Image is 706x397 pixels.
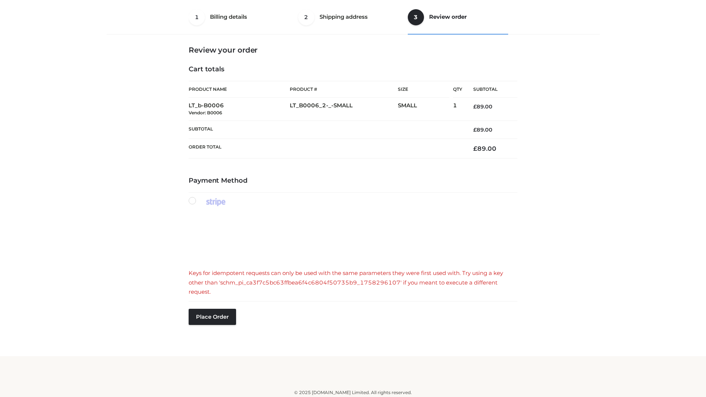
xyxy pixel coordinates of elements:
[187,214,516,261] iframe: Secure payment input frame
[189,98,290,121] td: LT_b-B0006
[109,389,597,396] div: © 2025 [DOMAIN_NAME] Limited. All rights reserved.
[189,268,517,297] div: Keys for idempotent requests can only be used with the same parameters they were first used with....
[290,81,398,98] th: Product #
[473,103,477,110] span: £
[189,81,290,98] th: Product Name
[473,145,496,152] bdi: 89.00
[189,177,517,185] h4: Payment Method
[189,46,517,54] h3: Review your order
[189,65,517,74] h4: Cart totals
[189,309,236,325] button: Place order
[290,98,398,121] td: LT_B0006_2-_-SMALL
[473,103,492,110] bdi: 89.00
[453,98,462,121] td: 1
[473,126,492,133] bdi: 89.00
[398,81,449,98] th: Size
[473,126,477,133] span: £
[473,145,477,152] span: £
[189,110,222,115] small: Vendor: B0006
[398,98,453,121] td: SMALL
[453,81,462,98] th: Qty
[189,139,462,158] th: Order Total
[462,81,517,98] th: Subtotal
[189,121,462,139] th: Subtotal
